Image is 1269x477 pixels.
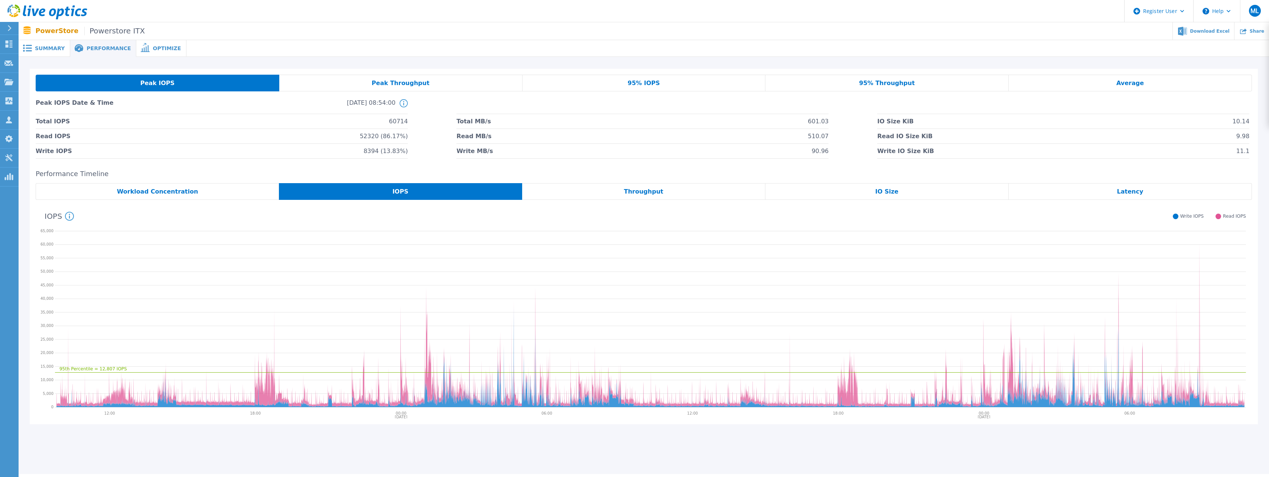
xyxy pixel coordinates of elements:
[833,411,844,415] text: 18:00
[43,392,53,396] text: 5,000
[40,256,53,260] text: 55,000
[811,144,829,158] span: 90.96
[250,411,261,415] text: 18:00
[87,46,131,51] span: Performance
[36,129,71,143] span: Read IOPS
[40,297,53,301] text: 40,000
[875,189,898,195] span: IO Size
[877,129,933,143] span: Read IO Size KiB
[396,411,407,415] text: 00:00
[1233,114,1250,129] span: 10.14
[40,351,53,355] text: 20,000
[153,46,181,51] span: Optimize
[1117,189,1143,195] span: Latency
[360,129,408,143] span: 52320 (86.17%)
[624,189,663,195] span: Throughput
[117,189,198,195] span: Workload Concentration
[1250,29,1264,33] span: Share
[216,99,396,114] span: [DATE] 08:54:00
[687,411,698,415] text: 12:00
[36,114,70,129] span: Total IOPS
[393,189,409,195] span: IOPS
[84,27,145,35] span: Powerstore ITX
[59,366,127,371] text: 95th Percentile = 12,807 IOPS
[979,411,989,415] text: 00:00
[364,144,408,158] span: 8394 (13.83%)
[36,99,215,114] span: Peak IOPS Date & Time
[40,310,53,314] text: 35,000
[541,411,552,415] text: 06:00
[40,283,53,287] text: 45,000
[389,114,408,129] span: 60714
[1236,129,1250,143] span: 9.98
[372,80,430,86] span: Peak Throughput
[1223,214,1246,219] span: Read IOPS
[40,378,53,382] text: 10,000
[395,415,407,419] text: [DATE]
[1190,29,1229,33] span: Download Excel
[40,364,53,369] text: 15,000
[36,144,72,158] span: Write IOPS
[40,229,53,233] text: 65,000
[40,270,53,274] text: 50,000
[628,80,660,86] span: 95% IOPS
[40,337,53,341] text: 25,000
[1116,80,1144,86] span: Average
[1125,411,1135,415] text: 06:00
[808,114,829,129] span: 601.03
[978,415,990,419] text: [DATE]
[36,27,145,35] p: PowerStore
[51,405,53,409] text: 0
[45,212,74,221] h4: IOPS
[1250,8,1259,14] span: ML
[36,170,1252,178] h2: Performance Timeline
[877,144,934,158] span: Write IO Size KiB
[456,144,493,158] span: Write MB/s
[104,411,115,415] text: 12:00
[456,114,491,129] span: Total MB/s
[859,80,915,86] span: 95% Throughput
[1236,144,1250,158] span: 11.1
[1180,214,1204,219] span: Write IOPS
[35,46,65,51] span: Summary
[877,114,914,129] span: IO Size KiB
[40,243,53,247] text: 60,000
[140,80,175,86] span: Peak IOPS
[808,129,829,143] span: 510.07
[456,129,491,143] span: Read MB/s
[40,324,53,328] text: 30,000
